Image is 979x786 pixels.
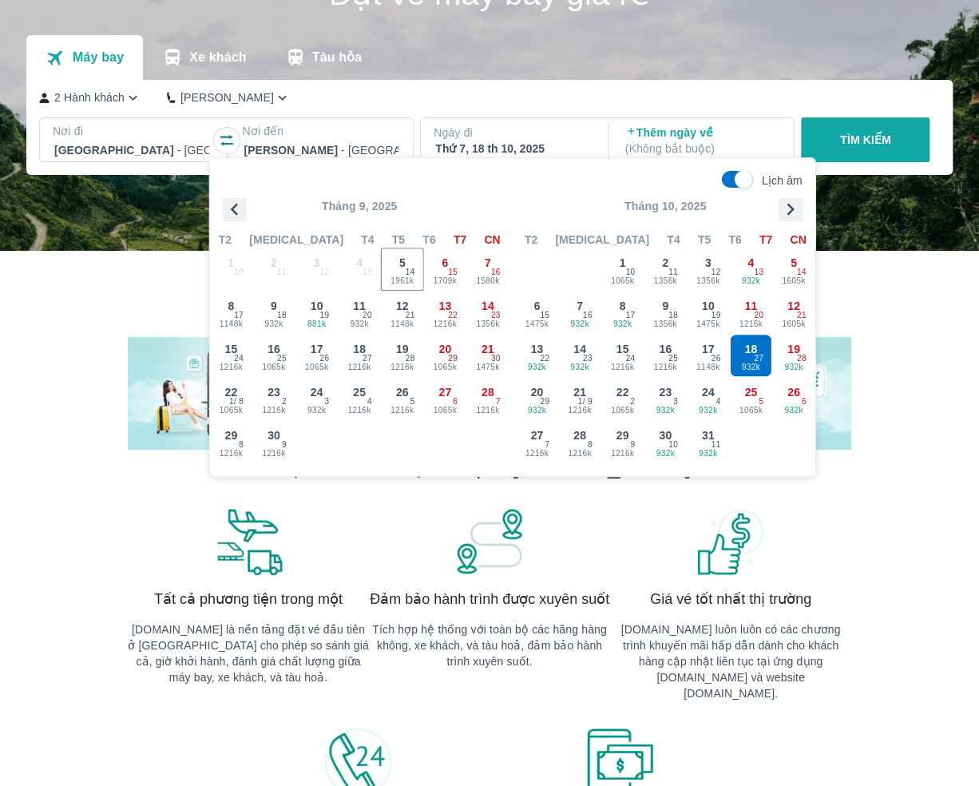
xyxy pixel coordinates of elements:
span: 11 [711,439,721,451]
span: 28 [573,427,586,443]
span: 29 [448,352,458,365]
button: 161065k25 [252,334,295,377]
span: 27 [438,384,451,400]
span: 932k [296,404,338,417]
span: 1709k [424,275,466,288]
span: 29 [224,427,237,443]
span: 17 [234,309,244,322]
span: 21 [797,309,807,322]
span: 932k [644,447,686,460]
span: 22 [448,309,458,322]
span: 10 [625,266,635,279]
span: 932k [773,361,815,374]
button: 211475k30 [466,334,509,377]
button: 20932k29 [516,377,559,420]
button: TÌM KIẾM [801,117,929,162]
span: 1148k [211,318,252,331]
button: 23932k3 [644,377,687,420]
span: 23 [659,384,672,400]
span: 7 [577,298,583,314]
span: 16 [659,341,672,357]
span: 25 [353,384,366,400]
button: 201065k29 [423,334,466,377]
p: Ngày đi [434,125,592,141]
span: 1065k [602,275,644,288]
button: 61709k15 [423,248,466,291]
button: 101475k19 [687,291,730,334]
button: 121605k21 [772,291,815,334]
span: 1216k [382,404,423,417]
span: 932k [253,318,295,331]
span: 28 [482,384,494,400]
img: banner-home [128,337,851,450]
button: 2 Hành khách [39,89,141,106]
span: Giá vé tốt nhất thị trường [650,589,811,609]
span: 3 [705,255,711,271]
p: [DOMAIN_NAME] luôn luôn có các chương trình khuyến mãi hấp dẫn dành cho khách hàng cập nhật liên ... [610,621,851,701]
span: 17 [625,309,635,322]
p: Nơi đi [53,123,211,139]
span: 27 [530,427,543,443]
span: 22 [540,352,549,365]
span: 11 [668,266,678,279]
span: 31 [702,427,715,443]
span: 28 [406,352,415,365]
span: 1065k [424,404,466,417]
span: 5 [759,395,763,408]
span: 12 [787,298,800,314]
img: banner [212,506,284,577]
span: 4 [367,395,372,408]
span: 16 [268,341,280,357]
p: TÌM KIẾM [840,132,891,148]
span: 1 [620,255,626,271]
span: [MEDICAL_DATA] [249,232,343,248]
span: 1216k [253,447,295,460]
span: T7 [454,232,466,248]
span: 18 [353,341,366,357]
span: T2 [525,232,537,248]
span: 15 [540,309,549,322]
button: 161216k25 [644,334,687,377]
span: 18 [744,341,757,357]
span: 932k [517,404,558,417]
button: 121148k21 [381,291,424,334]
button: 10881k19 [295,291,339,334]
span: 932k [517,361,558,374]
button: 31356k12 [687,248,730,291]
span: 1065k [296,361,338,374]
span: 5 [410,395,415,408]
span: 6 [453,395,458,408]
span: [MEDICAL_DATA] [555,232,649,248]
span: 8 [228,298,234,314]
button: 281216k8 [558,420,601,463]
span: 30 [491,352,501,365]
span: 5 [791,255,797,271]
span: 1475k [517,318,558,331]
button: 11065k10 [601,248,644,291]
button: 171065k26 [295,334,339,377]
span: 932k [339,318,380,331]
span: 1148k [382,318,423,331]
p: [DOMAIN_NAME] là nền tảng đặt vé đầu tiên ở [GEOGRAPHIC_DATA] cho phép so sánh giá cả, giờ khởi h... [128,621,369,685]
p: Tàu hỏa [312,50,363,65]
span: 19 [319,309,329,322]
p: Lịch âm [762,173,803,189]
span: T4 [361,232,374,248]
button: 111216k20 [729,291,772,334]
button: 30932k10 [644,420,687,463]
span: 1216k [382,361,423,374]
span: 1 / 9 [577,395,592,408]
span: 24 [702,384,715,400]
button: 231216k2 [252,377,295,420]
button: 221065k2 [601,377,644,420]
span: 1356k [467,318,509,331]
span: 23 [491,309,501,322]
span: T4 [667,232,680,248]
span: 21 [406,309,415,322]
button: 7932k16 [558,291,601,334]
span: 1216k [253,404,295,417]
span: 12 [711,266,721,279]
button: 24932k4 [687,377,730,420]
button: 271216k7 [516,420,559,463]
span: T5 [698,232,711,248]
